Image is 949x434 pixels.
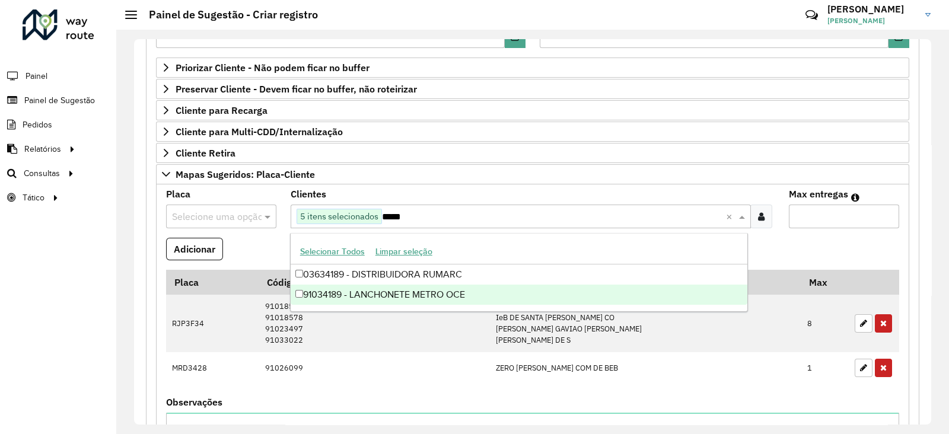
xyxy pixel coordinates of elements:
td: 91026099 [259,352,490,383]
a: Contato Rápido [799,2,824,28]
div: 03634189 - DISTRIBUIDORA RUMARC [291,264,748,285]
td: 1 [801,352,849,383]
span: Cliente para Recarga [176,106,267,115]
span: Pedidos [23,119,52,131]
div: 91034189 - LANCHONETE METRO OCE [291,285,748,305]
button: Limpar seleção [370,242,438,261]
a: Mapas Sugeridos: Placa-Cliente [156,164,909,184]
em: Máximo de clientes que serão colocados na mesma rota com os clientes informados [851,193,859,202]
h3: [PERSON_NAME] [827,4,916,15]
span: Tático [23,192,44,204]
span: Painel [26,70,47,82]
span: Cliente Retira [176,148,235,158]
a: Preservar Cliente - Devem ficar no buffer, não roteirizar [156,79,909,99]
span: Consultas [24,167,60,180]
ng-dropdown-panel: Options list [290,233,749,312]
td: 91018550 91018578 91023497 91033022 [259,295,490,352]
span: [PERSON_NAME] [827,15,916,26]
span: Mapas Sugeridos: Placa-Cliente [176,170,315,179]
span: Priorizar Cliente - Não podem ficar no buffer [176,63,370,72]
th: Placa [166,270,259,295]
th: Max [801,270,849,295]
td: ZERO [PERSON_NAME] COM DE BEB [490,352,801,383]
a: Cliente Retira [156,143,909,163]
a: Cliente para Recarga [156,100,909,120]
td: TORRIE ALIMENTOS LTD IeB DE SANTA [PERSON_NAME] CO [PERSON_NAME] GAVIAO [PERSON_NAME] [PERSON_NAM... [490,295,801,352]
td: 8 [801,295,849,352]
span: Relatórios [24,143,61,155]
h2: Painel de Sugestão - Criar registro [137,8,318,21]
label: Placa [166,187,190,201]
label: Observações [166,395,222,409]
span: Clear all [726,209,736,224]
span: Painel de Sugestão [24,94,95,107]
span: Cliente para Multi-CDD/Internalização [176,127,343,136]
a: Priorizar Cliente - Não podem ficar no buffer [156,58,909,78]
td: RJP3F34 [166,295,259,352]
label: Clientes [291,187,326,201]
th: Código Cliente [259,270,490,295]
span: Preservar Cliente - Devem ficar no buffer, não roteirizar [176,84,417,94]
span: 5 itens selecionados [297,209,381,224]
label: Max entregas [789,187,848,201]
button: Selecionar Todos [295,242,370,261]
button: Adicionar [166,238,223,260]
td: MRD3428 [166,352,259,383]
a: Cliente para Multi-CDD/Internalização [156,122,909,142]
